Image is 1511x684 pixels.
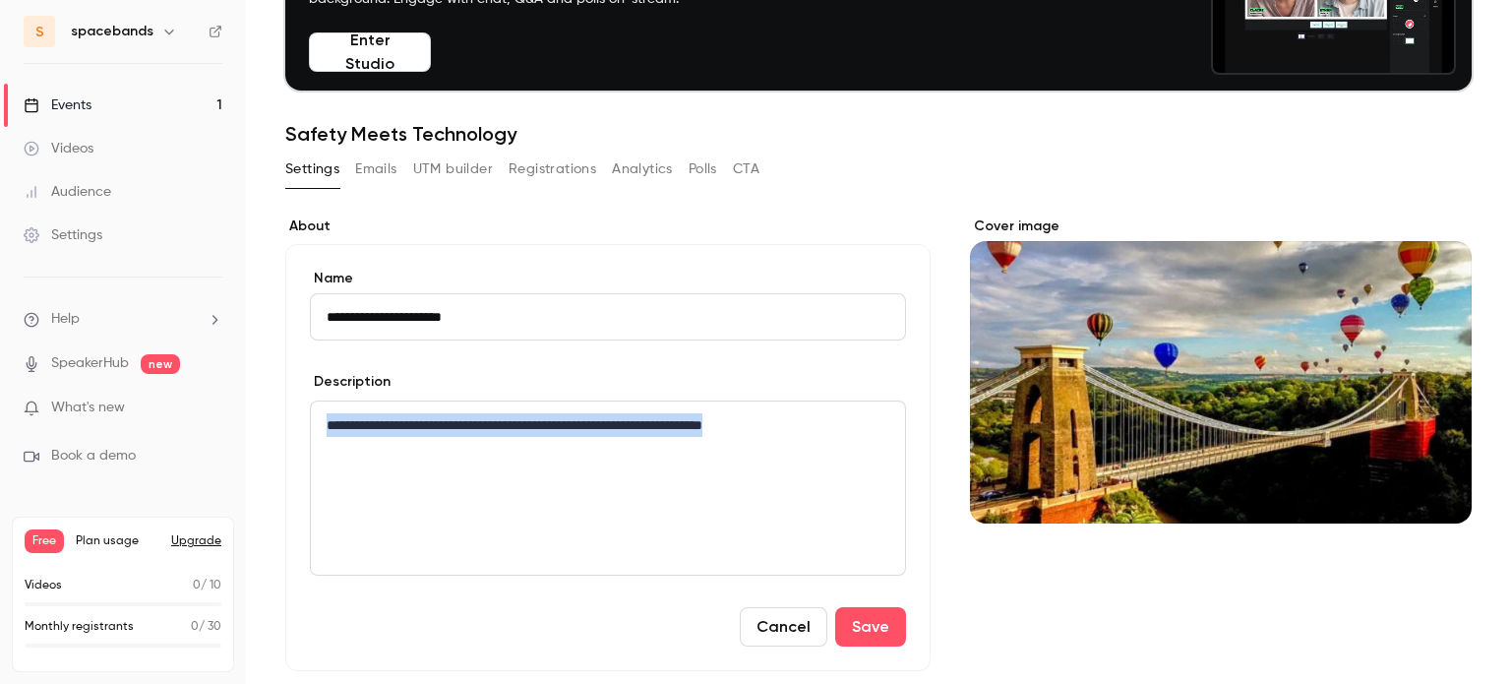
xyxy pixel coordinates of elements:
[970,217,1472,236] label: Cover image
[355,154,396,185] button: Emails
[51,398,125,418] span: What's new
[970,217,1472,524] section: Cover image
[191,618,221,636] p: / 30
[193,577,221,594] p: / 10
[51,446,136,466] span: Book a demo
[25,618,134,636] p: Monthly registrants
[24,95,91,115] div: Events
[310,372,391,392] label: Description
[24,225,102,245] div: Settings
[51,353,129,374] a: SpeakerHub
[285,154,339,185] button: Settings
[24,182,111,202] div: Audience
[35,22,44,42] span: s
[310,269,906,288] label: Name
[25,529,64,553] span: Free
[141,354,180,374] span: new
[171,533,221,549] button: Upgrade
[285,122,1472,146] h1: Safety Meets Technology
[24,139,93,158] div: Videos
[835,607,906,647] button: Save
[199,400,222,417] iframe: Noticeable Trigger
[71,22,153,41] h6: spacebands
[509,154,596,185] button: Registrations
[413,154,493,185] button: UTM builder
[191,621,199,633] span: 0
[310,401,906,576] section: description
[311,402,905,575] div: editor
[689,154,717,185] button: Polls
[309,32,431,72] button: Enter Studio
[1417,468,1456,508] button: cover-image
[24,309,222,330] li: help-dropdown-opener
[51,309,80,330] span: Help
[76,533,159,549] span: Plan usage
[612,154,673,185] button: Analytics
[25,577,62,594] p: Videos
[733,154,759,185] button: CTA
[193,580,201,591] span: 0
[740,607,827,647] button: Cancel
[285,217,931,236] label: About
